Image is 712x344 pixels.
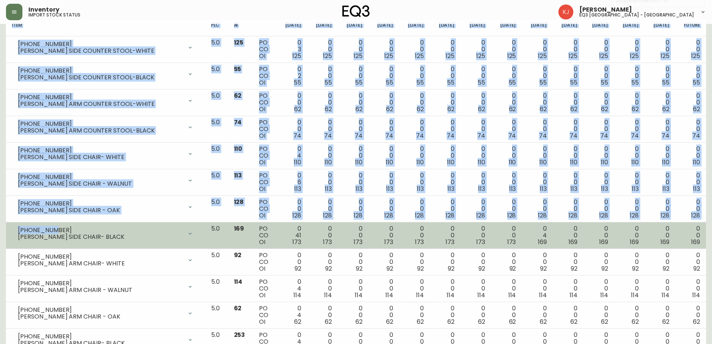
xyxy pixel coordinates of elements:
div: 0 0 [375,66,393,86]
div: 0 0 [589,225,608,246]
div: 0 0 [589,199,608,219]
div: 0 0 [375,39,393,60]
div: PO CO [259,225,270,246]
span: 128 [538,211,547,220]
div: 0 2 [283,66,301,86]
div: 0 0 [589,119,608,139]
span: 74 [355,131,363,140]
th: [DATE] [399,20,430,36]
div: 0 0 [681,119,700,139]
span: 113 [509,185,516,193]
td: 5.0 [205,116,228,143]
div: 0 0 [651,172,669,192]
div: 0 0 [466,172,485,192]
span: 55 [416,78,424,87]
div: [PHONE_NUMBER] [18,200,183,207]
span: 110 [662,158,669,167]
div: 0 0 [313,39,332,60]
div: 0 0 [528,39,546,60]
div: [PHONE_NUMBER] [18,41,183,48]
span: 55 [693,78,700,87]
div: 0 0 [559,199,577,219]
div: 0 0 [589,172,608,192]
span: 55 [631,78,639,87]
span: 55 [509,78,516,87]
th: Future [675,20,706,36]
div: 0 0 [466,39,485,60]
div: [PERSON_NAME] SIDE COUNTER STOOL-WHITE [18,48,183,54]
span: 125 [691,52,700,60]
td: 5.0 [205,196,228,222]
th: AI [228,20,253,36]
div: 0 0 [436,199,454,219]
div: 0 0 [466,66,485,86]
div: [PERSON_NAME] SIDE CHAIR- WHITE [18,154,183,161]
span: 55 [386,78,393,87]
span: 128 [323,211,332,220]
span: 113 [386,185,393,193]
span: 62 [540,105,547,113]
th: [DATE] [369,20,399,36]
span: OI [259,158,265,167]
th: [DATE] [614,20,645,36]
div: 0 0 [313,225,332,246]
span: [PERSON_NAME] [579,7,632,13]
div: 0 0 [497,66,516,86]
div: PO CO [259,172,270,192]
span: 125 [446,52,454,60]
div: 0 0 [589,39,608,60]
span: 128 [384,211,393,220]
div: 0 0 [589,146,608,166]
span: 110 [509,158,516,167]
span: 62 [355,105,363,113]
span: 125 [568,52,577,60]
span: 55 [539,78,547,87]
th: [DATE] [338,20,369,36]
div: 0 0 [313,199,332,219]
div: 0 0 [344,146,363,166]
div: 0 41 [283,225,301,246]
span: 113 [234,171,242,180]
span: 55 [355,78,363,87]
div: 0 0 [405,172,424,192]
div: 0 0 [466,199,485,219]
span: OI [259,78,265,87]
div: 0 0 [497,172,516,192]
span: 125 [354,52,363,60]
th: [DATE] [645,20,675,36]
div: [PERSON_NAME] SIDE CHAIR - OAK [18,207,183,214]
span: 55 [601,78,608,87]
div: 0 0 [313,146,332,166]
span: 125 [538,52,547,60]
span: 128 [507,211,516,220]
span: 128 [599,211,608,220]
span: 110 [294,158,301,167]
div: 0 0 [497,146,516,166]
img: logo [342,5,370,17]
div: [PHONE_NUMBER][PERSON_NAME] ARM COUNTER STOOL-BLACK [12,119,199,136]
div: 0 0 [651,92,669,113]
span: 62 [632,105,639,113]
td: 5.0 [205,169,228,196]
div: 0 0 [436,146,454,166]
div: 0 0 [313,92,332,113]
div: 0 6 [283,172,301,192]
span: 125 [599,52,608,60]
div: 0 0 [620,225,639,246]
div: 0 0 [436,92,454,113]
div: [PHONE_NUMBER] [18,307,183,313]
span: 128 [234,198,244,206]
div: [PHONE_NUMBER][PERSON_NAME] SIDE CHAIR- WHITE [12,146,199,162]
span: 128 [446,211,454,220]
div: 0 0 [651,225,669,246]
div: [PERSON_NAME] ARM COUNTER STOOL-BLACK [18,127,183,134]
div: [PHONE_NUMBER][PERSON_NAME] SIDE CHAIR- BLACK [12,225,199,242]
div: 0 0 [651,66,669,86]
span: 113 [417,185,424,193]
div: [PHONE_NUMBER] [18,280,183,287]
div: [PHONE_NUMBER][PERSON_NAME] SIDE CHAIR - OAK [12,199,199,215]
div: 0 0 [375,225,393,246]
div: [PHONE_NUMBER] [18,147,183,154]
span: 125 [292,52,301,60]
div: 0 0 [344,199,363,219]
